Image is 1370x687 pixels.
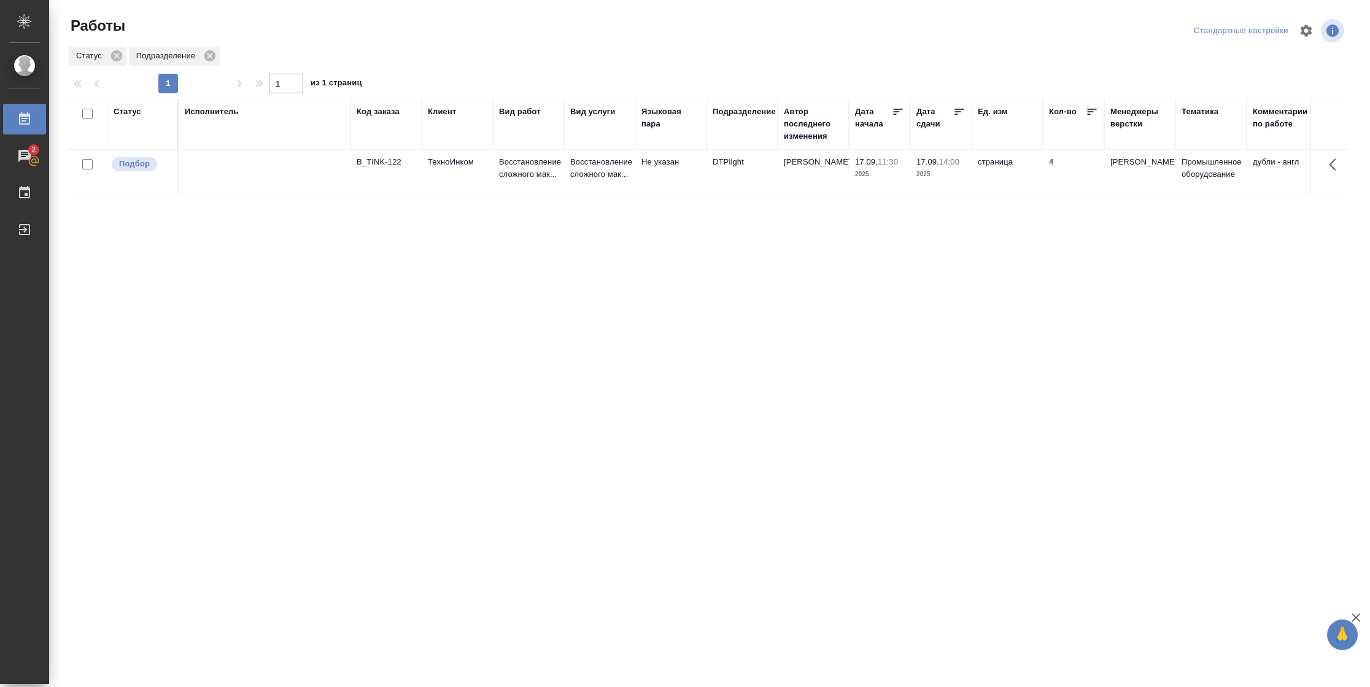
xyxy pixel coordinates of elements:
p: Восстановление сложного мак... [499,156,558,180]
span: Посмотреть информацию [1321,19,1347,42]
span: Настроить таблицу [1291,16,1321,45]
div: Комментарии по работе [1253,106,1312,130]
div: Подразделение [713,106,776,118]
div: Клиент [428,106,456,118]
p: Подбор [119,158,150,170]
p: 17.09, [916,157,939,166]
span: из 1 страниц [311,76,362,93]
td: DTPlight [706,150,778,193]
td: Не указан [635,150,706,193]
p: 14:00 [939,157,959,166]
button: 🙏 [1327,619,1358,650]
div: Дата начала [855,106,892,130]
p: Подразделение [136,50,199,62]
div: Менеджеры верстки [1110,106,1169,130]
div: Код заказа [357,106,400,118]
div: Можно подбирать исполнителей [110,156,171,173]
p: ТехноИнком [428,156,487,168]
td: [PERSON_NAME] [778,150,849,193]
div: Дата сдачи [916,106,953,130]
span: 🙏 [1332,622,1353,648]
div: Статус [114,106,141,118]
p: 17.09, [855,157,878,166]
div: Вид услуги [570,106,616,118]
p: [PERSON_NAME] [1110,156,1169,168]
div: Статус [69,47,126,66]
div: Кол-во [1049,106,1077,118]
p: Восстановление сложного мак... [570,156,629,180]
div: Ед. изм [978,106,1008,118]
p: дубли - англ [1253,156,1312,168]
div: Подразделение [129,47,220,66]
div: Автор последнего изменения [784,106,843,142]
p: 11:30 [878,157,898,166]
div: split button [1191,21,1291,41]
div: B_TINK-122 [357,156,416,168]
div: Языковая пара [641,106,700,130]
p: 2025 [916,168,966,180]
p: 2025 [855,168,904,180]
div: Тематика [1182,106,1218,118]
button: Здесь прячутся важные кнопки [1322,150,1351,179]
div: Вид работ [499,106,541,118]
div: Исполнитель [185,106,239,118]
a: 2 [3,141,46,171]
td: 4 [1043,150,1104,193]
span: 2 [24,144,43,156]
span: Работы [68,16,125,36]
td: страница [972,150,1043,193]
p: Промышленное оборудование [1182,156,1240,180]
p: Статус [76,50,106,62]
